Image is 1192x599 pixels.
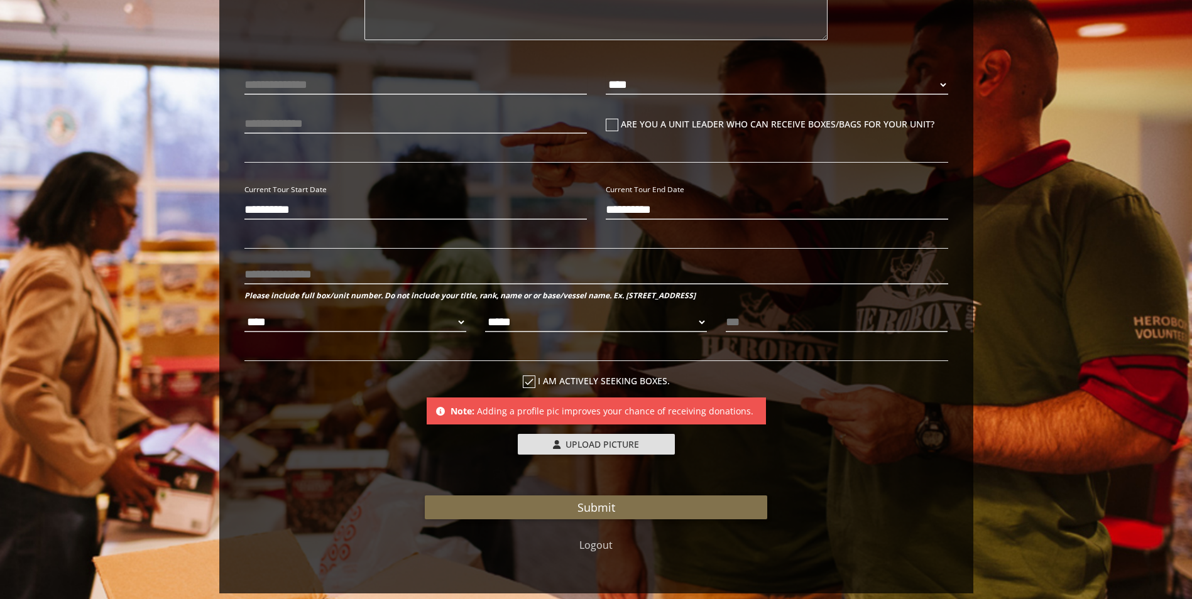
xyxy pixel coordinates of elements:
[244,290,696,301] b: Please include full box/unit number. Do not include your title, rank, name or or base/vessel name...
[606,117,948,131] label: Are you a unit leader who can receive boxes/bags for your unit?
[451,405,474,417] b: Note:
[425,495,767,519] button: Submit
[477,405,753,417] span: Adding a profile pic improves your chance of receiving donations.
[606,184,684,194] small: Current Tour End Date
[523,375,535,388] i: check
[244,374,948,388] label: I am actively seeking boxes.
[566,438,639,450] span: Upload Picture
[579,538,613,552] a: Logout
[244,184,327,194] small: Current Tour Start Date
